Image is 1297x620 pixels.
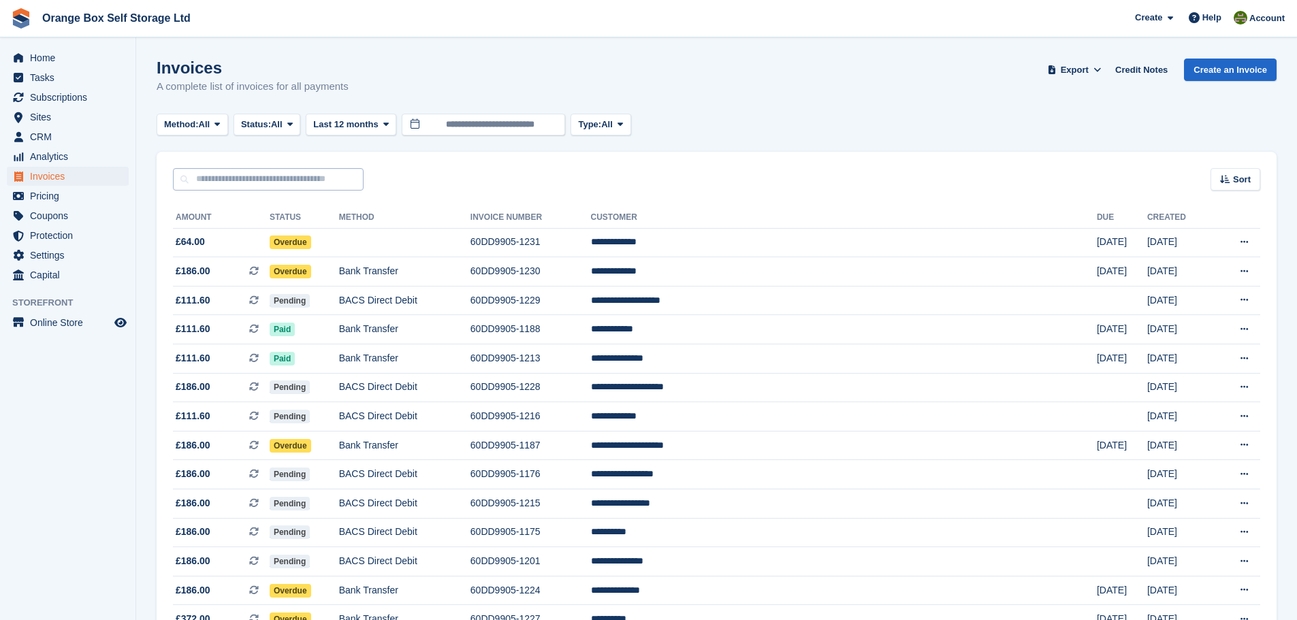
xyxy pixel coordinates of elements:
[1147,518,1213,547] td: [DATE]
[470,402,591,431] td: 60DD9905-1216
[176,264,210,278] span: £186.00
[7,147,129,166] a: menu
[7,265,129,284] a: menu
[1147,228,1213,257] td: [DATE]
[1147,489,1213,519] td: [DATE]
[30,68,112,87] span: Tasks
[470,344,591,374] td: 60DD9905-1213
[470,257,591,287] td: 60DD9905-1230
[339,547,470,576] td: BACS Direct Debit
[176,438,210,453] span: £186.00
[1110,59,1173,81] a: Credit Notes
[1234,11,1247,25] img: Pippa White
[7,88,129,107] a: menu
[176,583,210,598] span: £186.00
[7,246,129,265] a: menu
[270,323,295,336] span: Paid
[176,554,210,568] span: £186.00
[30,88,112,107] span: Subscriptions
[1249,12,1285,25] span: Account
[112,314,129,331] a: Preview store
[470,286,591,315] td: 60DD9905-1229
[176,496,210,510] span: £186.00
[339,402,470,431] td: BACS Direct Debit
[1233,173,1251,186] span: Sort
[470,489,591,519] td: 60DD9905-1215
[1097,344,1147,374] td: [DATE]
[7,68,129,87] a: menu
[7,127,129,146] a: menu
[470,547,591,576] td: 60DD9905-1201
[7,313,129,332] a: menu
[176,235,205,249] span: £64.00
[270,497,310,510] span: Pending
[30,108,112,127] span: Sites
[1147,373,1213,402] td: [DATE]
[1097,431,1147,460] td: [DATE]
[1147,315,1213,344] td: [DATE]
[11,8,31,29] img: stora-icon-8386f47178a22dfd0bd8f6a31ec36ba5ce8667c1dd55bd0f319d3a0aa187defe.svg
[470,228,591,257] td: 60DD9905-1231
[1097,228,1147,257] td: [DATE]
[30,265,112,284] span: Capital
[199,118,210,131] span: All
[1147,257,1213,287] td: [DATE]
[30,313,112,332] span: Online Store
[270,380,310,394] span: Pending
[7,186,129,206] a: menu
[30,206,112,225] span: Coupons
[1147,547,1213,576] td: [DATE]
[30,246,112,265] span: Settings
[176,525,210,539] span: £186.00
[339,373,470,402] td: BACS Direct Debit
[176,351,210,365] span: £111.60
[176,380,210,394] span: £186.00
[1147,344,1213,374] td: [DATE]
[164,118,199,131] span: Method:
[270,235,311,249] span: Overdue
[1147,431,1213,460] td: [DATE]
[270,439,311,453] span: Overdue
[271,118,283,131] span: All
[270,410,310,423] span: Pending
[30,226,112,245] span: Protection
[470,315,591,344] td: 60DD9905-1188
[1147,402,1213,431] td: [DATE]
[1135,11,1162,25] span: Create
[7,206,129,225] a: menu
[1147,207,1213,229] th: Created
[157,114,228,136] button: Method: All
[339,460,470,489] td: BACS Direct Debit
[1097,257,1147,287] td: [DATE]
[1061,63,1089,77] span: Export
[306,114,396,136] button: Last 12 months
[339,489,470,519] td: BACS Direct Debit
[157,79,349,95] p: A complete list of invoices for all payments
[1097,207,1147,229] th: Due
[470,460,591,489] td: 60DD9905-1176
[270,265,311,278] span: Overdue
[1184,59,1277,81] a: Create an Invoice
[571,114,630,136] button: Type: All
[30,186,112,206] span: Pricing
[7,48,129,67] a: menu
[339,207,470,229] th: Method
[173,207,270,229] th: Amount
[1097,315,1147,344] td: [DATE]
[339,344,470,374] td: Bank Transfer
[270,207,339,229] th: Status
[241,118,271,131] span: Status:
[7,108,129,127] a: menu
[1097,576,1147,605] td: [DATE]
[176,322,210,336] span: £111.60
[270,584,311,598] span: Overdue
[270,294,310,308] span: Pending
[1044,59,1104,81] button: Export
[470,518,591,547] td: 60DD9905-1175
[470,576,591,605] td: 60DD9905-1224
[37,7,196,29] a: Orange Box Self Storage Ltd
[270,555,310,568] span: Pending
[270,525,310,539] span: Pending
[30,167,112,186] span: Invoices
[176,409,210,423] span: £111.60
